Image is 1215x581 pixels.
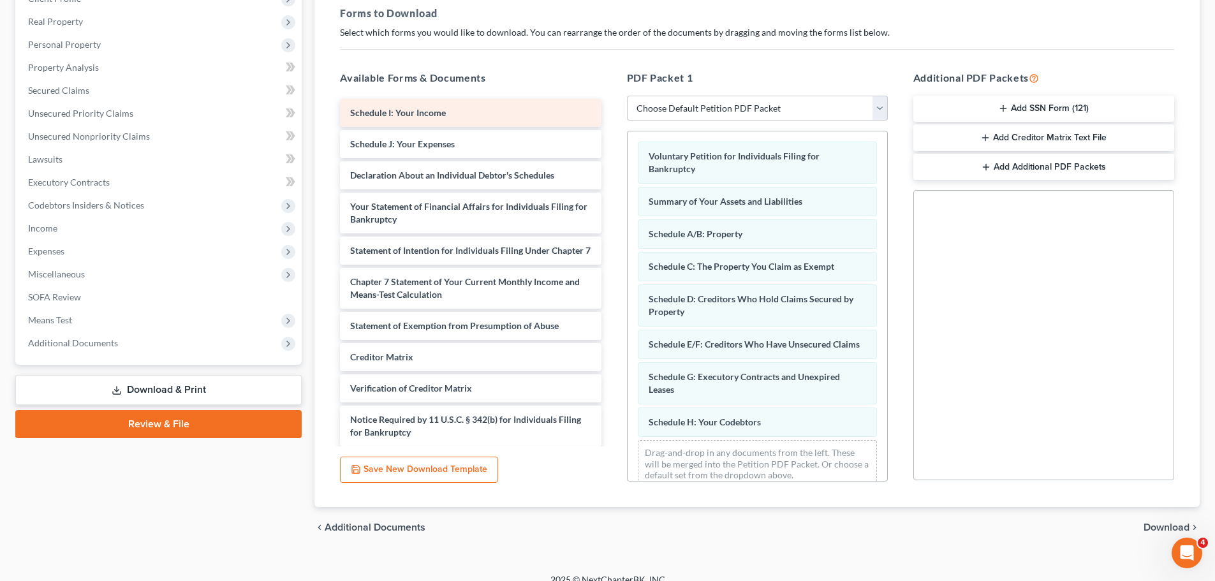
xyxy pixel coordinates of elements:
[649,339,860,349] span: Schedule E/F: Creditors Who Have Unsecured Claims
[28,16,83,27] span: Real Property
[28,85,89,96] span: Secured Claims
[649,416,761,427] span: Schedule H: Your Codebtors
[638,440,877,488] div: Drag-and-drop in any documents from the left. These will be merged into the Petition PDF Packet. ...
[28,337,118,348] span: Additional Documents
[649,228,742,239] span: Schedule A/B: Property
[913,124,1174,151] button: Add Creditor Matrix Text File
[627,70,888,85] h5: PDF Packet 1
[18,56,302,79] a: Property Analysis
[28,39,101,50] span: Personal Property
[913,154,1174,180] button: Add Additional PDF Packets
[649,151,820,174] span: Voluntary Petition for Individuals Filing for Bankruptcy
[913,96,1174,122] button: Add SSN Form (121)
[18,148,302,171] a: Lawsuits
[350,245,591,256] span: Statement of Intention for Individuals Filing Under Chapter 7
[649,293,853,317] span: Schedule D: Creditors Who Hold Claims Secured by Property
[350,201,587,224] span: Your Statement of Financial Affairs for Individuals Filing for Bankruptcy
[649,196,802,207] span: Summary of Your Assets and Liabilities
[350,107,446,118] span: Schedule I: Your Income
[28,291,81,302] span: SOFA Review
[28,268,85,279] span: Miscellaneous
[28,177,110,188] span: Executory Contracts
[314,522,325,533] i: chevron_left
[1144,522,1189,533] span: Download
[350,414,581,438] span: Notice Required by 11 U.S.C. § 342(b) for Individuals Filing for Bankruptcy
[649,261,834,272] span: Schedule C: The Property You Claim as Exempt
[28,154,63,165] span: Lawsuits
[28,314,72,325] span: Means Test
[18,102,302,125] a: Unsecured Priority Claims
[314,522,425,533] a: chevron_left Additional Documents
[28,131,150,142] span: Unsecured Nonpriority Claims
[340,26,1174,39] p: Select which forms you would like to download. You can rearrange the order of the documents by dr...
[1189,522,1200,533] i: chevron_right
[325,522,425,533] span: Additional Documents
[18,79,302,102] a: Secured Claims
[1144,522,1200,533] button: Download chevron_right
[340,457,498,483] button: Save New Download Template
[350,170,554,180] span: Declaration About an Individual Debtor's Schedules
[15,375,302,405] a: Download & Print
[28,62,99,73] span: Property Analysis
[340,6,1174,21] h5: Forms to Download
[15,410,302,438] a: Review & File
[28,108,133,119] span: Unsecured Priority Claims
[28,223,57,233] span: Income
[649,371,840,395] span: Schedule G: Executory Contracts and Unexpired Leases
[1198,538,1208,548] span: 4
[28,246,64,256] span: Expenses
[1172,538,1202,568] iframe: Intercom live chat
[350,383,472,393] span: Verification of Creditor Matrix
[28,200,144,210] span: Codebtors Insiders & Notices
[18,125,302,148] a: Unsecured Nonpriority Claims
[350,351,413,362] span: Creditor Matrix
[913,70,1174,85] h5: Additional PDF Packets
[350,138,455,149] span: Schedule J: Your Expenses
[340,70,601,85] h5: Available Forms & Documents
[18,171,302,194] a: Executory Contracts
[18,286,302,309] a: SOFA Review
[350,320,559,331] span: Statement of Exemption from Presumption of Abuse
[350,276,580,300] span: Chapter 7 Statement of Your Current Monthly Income and Means-Test Calculation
